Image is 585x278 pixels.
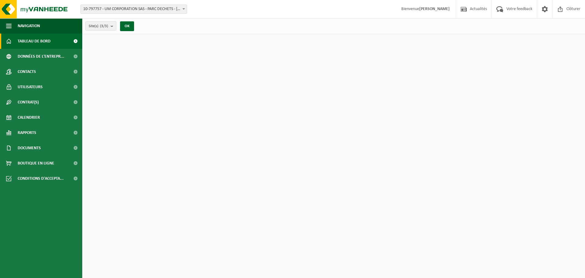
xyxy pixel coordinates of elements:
button: Site(s)(3/3) [85,21,116,31]
span: Conditions d'accepta... [18,171,64,186]
span: Documents [18,140,41,156]
span: Rapports [18,125,36,140]
button: OK [120,21,134,31]
span: Contrat(s) [18,95,39,110]
span: Boutique en ligne [18,156,54,171]
span: 10-797757 - UM CORPORATION SAS - PARC DECHETS - BIACHE ST VAAST [81,5,187,13]
span: Tableau de bord [18,34,51,49]
span: Utilisateurs [18,79,43,95]
span: Données de l'entrepr... [18,49,64,64]
span: Calendrier [18,110,40,125]
span: Site(s) [89,22,108,31]
span: Contacts [18,64,36,79]
span: 10-797757 - UM CORPORATION SAS - PARC DECHETS - BIACHE ST VAAST [80,5,187,14]
count: (3/3) [100,24,108,28]
strong: [PERSON_NAME] [419,7,450,11]
span: Navigation [18,18,40,34]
